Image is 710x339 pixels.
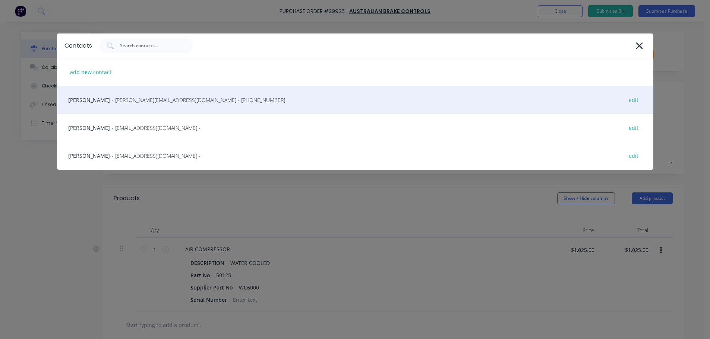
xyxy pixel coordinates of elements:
div: add new contact [66,66,115,78]
div: edit [625,122,642,134]
div: [PERSON_NAME] [57,114,653,142]
div: edit [625,150,642,161]
input: Search contacts... [119,42,181,49]
div: [PERSON_NAME] [57,142,653,170]
span: - [PERSON_NAME][EMAIL_ADDRESS][DOMAIN_NAME] - [PHONE_NUMBER] [112,96,285,104]
span: - [EMAIL_ADDRESS][DOMAIN_NAME] - [112,124,201,132]
div: edit [625,94,642,106]
div: Contacts [64,41,92,50]
span: - [EMAIL_ADDRESS][DOMAIN_NAME] - [112,152,201,160]
div: [PERSON_NAME] [57,86,653,114]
